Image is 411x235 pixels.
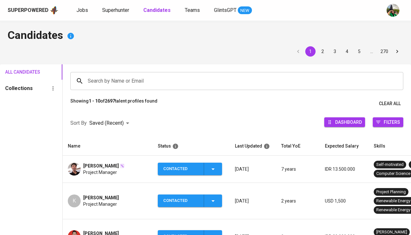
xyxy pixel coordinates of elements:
[324,117,365,127] button: Dashboard
[143,6,172,14] a: Candidates
[354,46,364,57] button: Go to page 5
[63,137,153,156] th: Name
[238,7,252,14] span: NEW
[379,100,401,108] span: Clear All
[83,194,119,201] span: [PERSON_NAME]
[105,98,115,104] b: 2697
[8,28,403,44] h4: Candidates
[387,4,399,17] img: eva@glints.com
[5,68,29,76] span: All Candidates
[89,98,100,104] b: 1 - 10
[89,117,131,129] div: Saved (Recent)
[76,6,89,14] a: Jobs
[281,198,315,204] p: 2 years
[185,6,201,14] a: Teams
[305,46,316,57] button: page 1
[281,166,315,172] p: 7 years
[83,169,117,176] span: Project Manager
[143,7,171,13] b: Candidates
[163,194,199,207] div: Contacted
[70,98,157,110] p: Showing of talent profiles found
[68,163,81,176] img: 16f553e4f7d02474eda5cd5b9a35f78f.jpeg
[330,46,340,57] button: Go to page 3
[230,137,276,156] th: Last Updated
[120,163,125,168] img: magic_wand.svg
[235,198,271,204] p: [DATE]
[292,46,403,57] nav: pagination navigation
[153,137,230,156] th: Status
[366,48,377,55] div: …
[50,5,58,15] img: app logo
[158,194,222,207] button: Contacted
[376,171,410,177] div: Computer Science
[68,194,81,207] div: K
[320,137,369,156] th: Expected Salary
[83,201,117,207] span: Project Manager
[185,7,200,13] span: Teams
[102,7,129,13] span: Superhunter
[5,84,33,93] h6: Collections
[70,119,87,127] p: Sort By
[76,7,88,13] span: Jobs
[214,7,237,13] span: GlintsGPT
[83,163,119,169] span: [PERSON_NAME]
[376,98,403,110] button: Clear All
[214,6,252,14] a: GlintsGPT NEW
[235,166,271,172] p: [DATE]
[392,46,402,57] button: Go to next page
[317,46,328,57] button: Go to page 2
[276,137,320,156] th: Total YoE
[384,118,400,126] span: Filters
[376,162,404,168] div: Self-motivated
[102,6,130,14] a: Superhunter
[325,198,363,204] p: USD 1,500
[8,7,49,14] div: Superpowered
[89,119,124,127] p: Saved (Recent)
[163,163,199,175] div: Contacted
[379,46,390,57] button: Go to page 270
[8,5,58,15] a: Superpoweredapp logo
[158,163,222,175] button: Contacted
[342,46,352,57] button: Go to page 4
[335,118,362,126] span: Dashboard
[376,189,406,195] div: Project Planning
[373,117,403,127] button: Filters
[325,166,363,172] p: IDR 13.500.000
